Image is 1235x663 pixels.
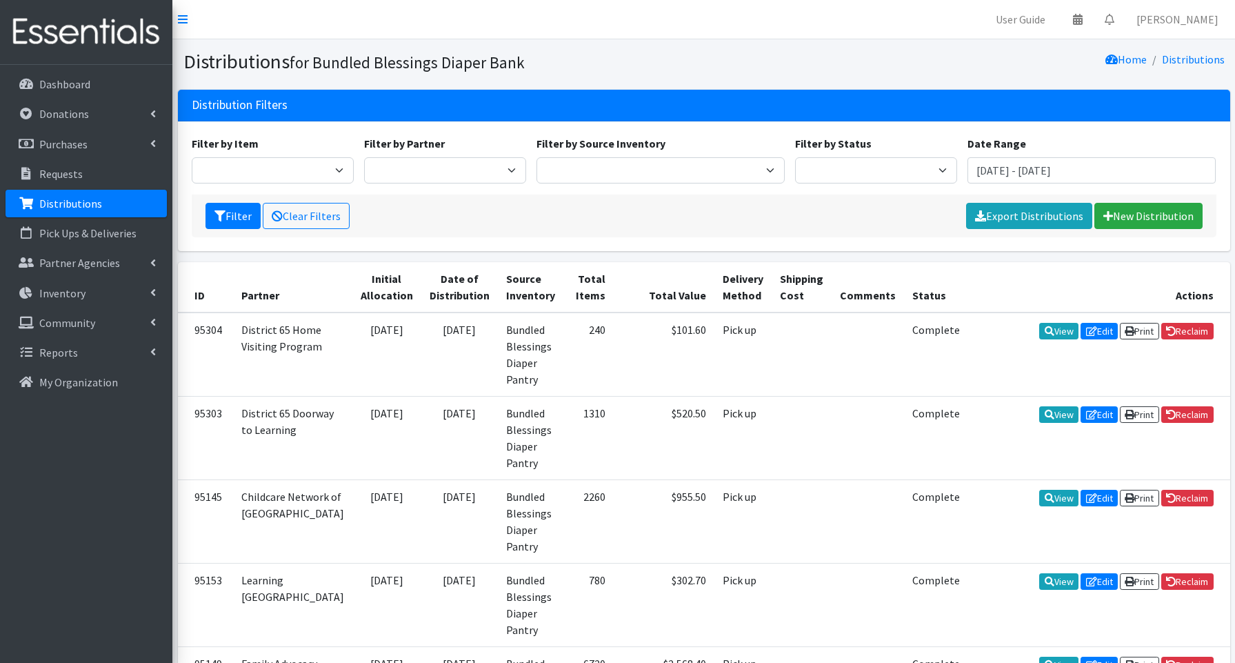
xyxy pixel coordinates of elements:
label: Filter by Item [192,135,259,152]
small: for Bundled Blessings Diaper Bank [290,52,525,72]
td: Pick up [714,396,772,479]
a: Reclaim [1161,323,1214,339]
a: Inventory [6,279,167,307]
td: [DATE] [352,563,421,646]
td: Bundled Blessings Diaper Pantry [498,313,563,397]
a: Dashboard [6,70,167,98]
td: [DATE] [352,313,421,397]
h1: Distributions [183,50,699,74]
td: Bundled Blessings Diaper Pantry [498,563,563,646]
td: [DATE] [421,479,498,563]
p: Requests [39,167,83,181]
td: Complete [904,563,968,646]
p: My Organization [39,375,118,389]
td: $302.70 [614,563,714,646]
a: Reclaim [1161,573,1214,590]
td: 780 [563,563,614,646]
a: View [1039,573,1078,590]
td: 95153 [178,563,233,646]
a: View [1039,406,1078,423]
p: Dashboard [39,77,90,91]
a: Requests [6,160,167,188]
a: View [1039,490,1078,506]
label: Filter by Source Inventory [536,135,665,152]
a: [PERSON_NAME] [1125,6,1229,33]
td: Childcare Network of [GEOGRAPHIC_DATA] [233,479,352,563]
th: ID [178,262,233,313]
td: Learning [GEOGRAPHIC_DATA] [233,563,352,646]
p: Partner Agencies [39,256,120,270]
td: 2260 [563,479,614,563]
a: My Organization [6,368,167,396]
td: Complete [904,313,968,397]
td: $101.60 [614,313,714,397]
td: 95145 [178,479,233,563]
p: Donations [39,107,89,121]
td: Bundled Blessings Diaper Pantry [498,479,563,563]
button: Filter [205,203,261,229]
th: Total Items [563,262,614,313]
a: Community [6,309,167,337]
a: Edit [1081,573,1118,590]
a: Edit [1081,406,1118,423]
th: Shipping Cost [772,262,832,313]
th: Initial Allocation [352,262,421,313]
th: Total Value [614,262,714,313]
a: Reclaim [1161,406,1214,423]
a: Home [1105,52,1147,66]
td: [DATE] [421,396,498,479]
th: Status [904,262,968,313]
td: Pick up [714,479,772,563]
td: District 65 Home Visiting Program [233,313,352,397]
td: District 65 Doorway to Learning [233,396,352,479]
a: Reports [6,339,167,366]
input: January 1, 2011 - December 31, 2011 [967,157,1216,184]
p: Distributions [39,197,102,210]
th: Comments [832,262,904,313]
a: Clear Filters [263,203,350,229]
a: Print [1120,490,1159,506]
td: $520.50 [614,396,714,479]
td: 240 [563,313,614,397]
a: User Guide [985,6,1056,33]
p: Reports [39,346,78,359]
td: 1310 [563,396,614,479]
th: Delivery Method [714,262,772,313]
a: New Distribution [1094,203,1203,229]
a: Purchases [6,130,167,158]
img: HumanEssentials [6,9,167,55]
p: Inventory [39,286,86,300]
a: Reclaim [1161,490,1214,506]
label: Filter by Partner [364,135,445,152]
h3: Distribution Filters [192,98,288,112]
p: Purchases [39,137,88,151]
td: Pick up [714,313,772,397]
a: Distributions [1162,52,1225,66]
td: 95304 [178,313,233,397]
a: Donations [6,100,167,128]
td: [DATE] [421,563,498,646]
a: Distributions [6,190,167,217]
td: Complete [904,396,968,479]
a: Pick Ups & Deliveries [6,219,167,247]
th: Date of Distribution [421,262,498,313]
td: [DATE] [421,313,498,397]
td: Pick up [714,563,772,646]
p: Pick Ups & Deliveries [39,226,137,240]
a: Print [1120,573,1159,590]
a: Print [1120,406,1159,423]
a: Partner Agencies [6,249,167,277]
label: Date Range [967,135,1026,152]
a: Export Distributions [966,203,1092,229]
a: Edit [1081,490,1118,506]
p: Community [39,316,95,330]
td: $955.50 [614,479,714,563]
td: Bundled Blessings Diaper Pantry [498,396,563,479]
td: [DATE] [352,396,421,479]
th: Partner [233,262,352,313]
td: Complete [904,479,968,563]
td: 95303 [178,396,233,479]
a: Edit [1081,323,1118,339]
a: Print [1120,323,1159,339]
a: View [1039,323,1078,339]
